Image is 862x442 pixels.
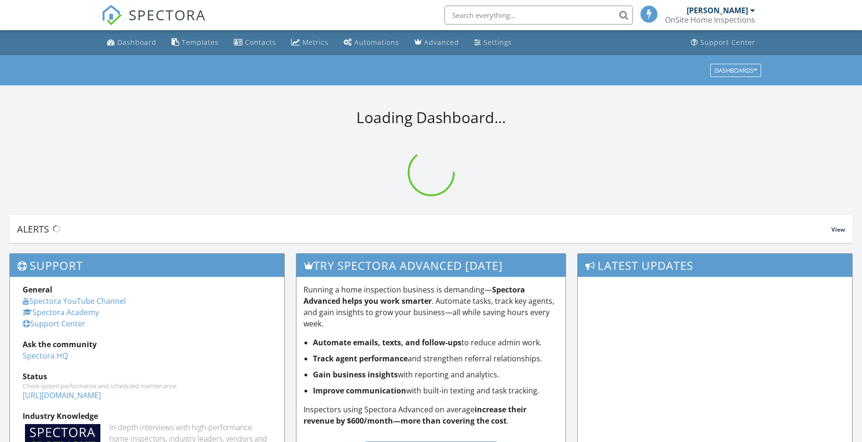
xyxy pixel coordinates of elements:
a: Dashboard [103,34,160,51]
h3: Latest Updates [578,254,852,277]
button: Dashboards [710,64,761,77]
a: Automations (Basic) [340,34,403,51]
h3: Support [10,254,284,277]
p: Inspectors using Spectora Advanced on average . [304,404,558,426]
div: Dashboards [714,67,757,74]
strong: Gain business insights [313,369,398,380]
div: Ask the community [23,339,271,350]
li: with built-in texting and task tracking. [313,385,558,396]
div: Templates [182,38,219,47]
div: OnSite Home Inspections [665,15,755,25]
a: Support Center [23,318,85,329]
strong: Automate emails, texts, and follow-ups [313,337,461,348]
a: SPECTORA [101,13,206,33]
a: Spectora Academy [23,307,99,317]
a: Settings [470,34,516,51]
p: Running a home inspection business is demanding— . Automate tasks, track key agents, and gain ins... [304,284,558,329]
div: Status [23,371,271,382]
img: The Best Home Inspection Software - Spectora [101,5,122,25]
a: [URL][DOMAIN_NAME] [23,390,101,400]
span: SPECTORA [129,5,206,25]
strong: increase their revenue by $600/month—more than covering the cost [304,404,526,426]
a: Templates [168,34,222,51]
div: Check system performance and scheduled maintenance. [23,382,271,390]
div: [PERSON_NAME] [687,6,748,15]
a: Support Center [687,34,759,51]
div: Industry Knowledge [23,410,271,422]
div: Dashboard [117,38,156,47]
a: Contacts [230,34,280,51]
h3: Try spectora advanced [DATE] [296,254,565,277]
a: Advanced [410,34,463,51]
li: and strengthen referral relationships. [313,353,558,364]
strong: General [23,284,52,295]
a: Spectora HQ [23,350,68,361]
input: Search everything... [444,6,633,25]
div: Advanced [424,38,459,47]
div: Automations [354,38,399,47]
a: Spectora YouTube Channel [23,296,126,306]
li: with reporting and analytics. [313,369,558,380]
span: View [831,225,845,234]
strong: Track agent performance [313,353,408,364]
div: Alerts [17,223,831,235]
li: to reduce admin work. [313,337,558,348]
strong: Spectora Advanced helps you work smarter [304,284,525,306]
a: Metrics [287,34,332,51]
strong: Improve communication [313,385,406,396]
div: Support Center [700,38,755,47]
div: Metrics [303,38,328,47]
div: Contacts [245,38,276,47]
div: Settings [484,38,512,47]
